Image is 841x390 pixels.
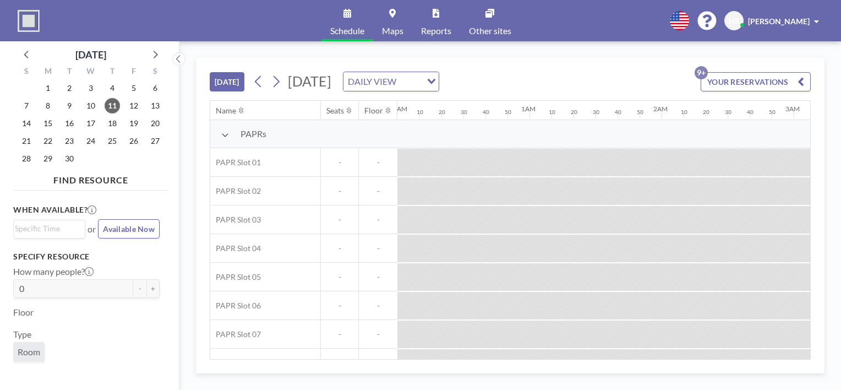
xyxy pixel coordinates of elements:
[748,17,810,26] span: [PERSON_NAME]
[321,158,358,167] span: -
[439,109,445,116] div: 20
[88,224,96,235] span: or
[343,72,439,91] div: Search for option
[83,80,99,96] span: Wednesday, September 3, 2025
[18,346,40,357] span: Room
[703,109,709,116] div: 20
[210,186,261,196] span: PAPR Slot 02
[105,116,120,131] span: Thursday, September 18, 2025
[210,301,261,311] span: PAPR Slot 06
[769,109,776,116] div: 50
[210,158,261,167] span: PAPR Slot 01
[148,116,163,131] span: Saturday, September 20, 2025
[75,47,106,62] div: [DATE]
[653,105,668,113] div: 2AM
[210,215,261,225] span: PAPR Slot 03
[19,116,34,131] span: Sunday, September 14, 2025
[40,116,56,131] span: Monday, September 15, 2025
[126,133,141,149] span: Friday, September 26, 2025
[359,243,397,253] span: -
[701,72,811,91] button: YOUR RESERVATIONS9+
[15,223,79,235] input: Search for option
[359,158,397,167] span: -
[13,307,34,318] label: Floor
[210,243,261,253] span: PAPR Slot 04
[571,109,577,116] div: 20
[123,65,144,79] div: F
[13,266,94,277] label: How many people?
[148,98,163,113] span: Saturday, September 13, 2025
[148,80,163,96] span: Saturday, September 6, 2025
[321,215,358,225] span: -
[98,219,160,239] button: Available Now
[421,26,451,35] span: Reports
[40,133,56,149] span: Monday, September 22, 2025
[321,358,358,368] span: -
[13,329,31,340] label: Type
[747,109,753,116] div: 40
[321,186,358,196] span: -
[400,74,420,89] input: Search for option
[62,98,77,113] span: Tuesday, September 9, 2025
[40,80,56,96] span: Monday, September 1, 2025
[126,80,141,96] span: Friday, September 5, 2025
[785,105,800,113] div: 3AM
[16,65,37,79] div: S
[364,106,383,116] div: Floor
[105,80,120,96] span: Thursday, September 4, 2025
[521,105,536,113] div: 1AM
[469,26,511,35] span: Other sites
[148,133,163,149] span: Saturday, September 27, 2025
[105,98,120,113] span: Thursday, September 11, 2025
[382,26,403,35] span: Maps
[83,98,99,113] span: Wednesday, September 10, 2025
[37,65,59,79] div: M
[40,98,56,113] span: Monday, September 8, 2025
[13,170,168,186] h4: FIND RESOURCE
[359,301,397,311] span: -
[83,133,99,149] span: Wednesday, September 24, 2025
[40,151,56,166] span: Monday, September 29, 2025
[210,358,261,368] span: PAPR Slot 08
[321,243,358,253] span: -
[326,106,344,116] div: Seats
[83,116,99,131] span: Wednesday, September 17, 2025
[346,74,398,89] span: DAILY VIEW
[615,109,621,116] div: 40
[321,272,358,282] span: -
[359,215,397,225] span: -
[593,109,599,116] div: 30
[321,301,358,311] span: -
[729,16,739,26] span: HS
[62,151,77,166] span: Tuesday, September 30, 2025
[126,98,141,113] span: Friday, September 12, 2025
[133,279,146,298] button: -
[695,66,708,79] p: 9+
[101,65,123,79] div: T
[359,186,397,196] span: -
[210,272,261,282] span: PAPR Slot 05
[62,116,77,131] span: Tuesday, September 16, 2025
[505,109,511,116] div: 50
[19,133,34,149] span: Sunday, September 21, 2025
[103,224,155,234] span: Available Now
[359,329,397,339] span: -
[330,26,364,35] span: Schedule
[241,128,266,139] span: PAPRs
[725,109,731,116] div: 30
[19,151,34,166] span: Sunday, September 28, 2025
[105,133,120,149] span: Thursday, September 25, 2025
[461,109,467,116] div: 30
[144,65,166,79] div: S
[62,80,77,96] span: Tuesday, September 2, 2025
[146,279,160,298] button: +
[210,329,261,339] span: PAPR Slot 07
[483,109,489,116] div: 40
[637,109,643,116] div: 50
[389,105,407,113] div: 12AM
[18,10,40,32] img: organization-logo
[549,109,555,116] div: 10
[210,72,244,91] button: [DATE]
[288,73,331,89] span: [DATE]
[59,65,80,79] div: T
